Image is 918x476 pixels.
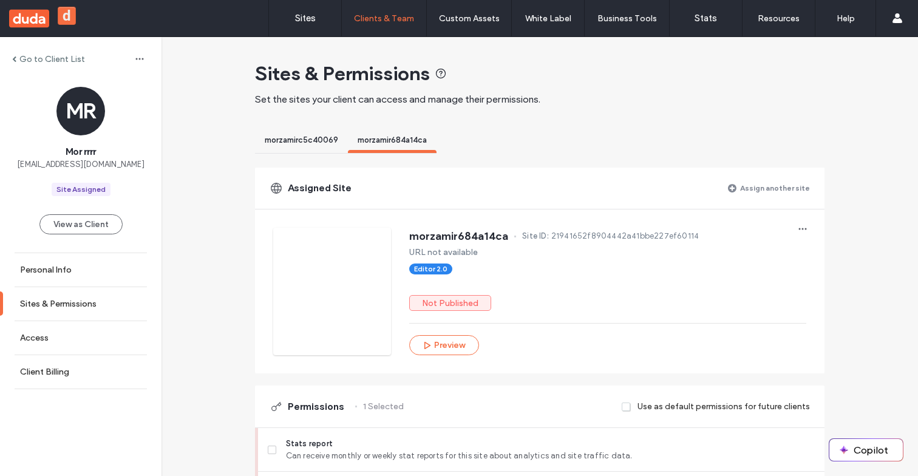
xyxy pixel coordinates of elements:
[255,61,430,86] span: Sites & Permissions
[56,184,106,195] div: Site Assigned
[19,54,85,64] label: Go to Client List
[740,177,810,199] label: Assign another site
[58,7,76,25] button: d
[265,135,338,144] span: morzamirc5c40069
[56,87,105,135] div: MR
[20,333,49,343] label: Access
[20,265,72,275] label: Personal Info
[758,13,800,24] label: Resources
[409,335,479,355] button: Preview
[288,182,352,195] span: Assigned Site
[17,158,144,171] span: [EMAIL_ADDRESS][DOMAIN_NAME]
[295,13,316,24] label: Sites
[20,367,69,377] label: Client Billing
[354,13,414,24] label: Clients & Team
[551,230,699,242] span: 21941652f8904442a41bbe227ef60114
[66,145,96,158] span: Mor rrrr
[829,439,903,461] button: Copilot
[525,13,571,24] label: White Label
[363,395,404,418] label: 1 Selected
[637,395,810,418] label: Use as default permissions for future clients
[409,230,508,242] span: morzamir684a14ca
[20,299,97,309] label: Sites & Permissions
[288,400,344,413] span: Permissions
[358,135,427,144] span: morzamir684a14ca
[522,230,549,242] span: Site ID:
[414,263,447,274] span: Editor 2.0
[409,247,478,257] label: URL not available
[439,13,500,24] label: Custom Assets
[695,13,717,24] label: Stats
[837,13,855,24] label: Help
[409,295,491,311] label: Not Published
[255,93,540,105] span: Set the sites your client can access and manage their permissions.
[39,214,123,234] button: View as Client
[286,450,815,462] span: Can receive monthly or weekly stat reports for this site about analytics and site traffic data.
[286,438,815,450] span: Stats report
[597,13,657,24] label: Business Tools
